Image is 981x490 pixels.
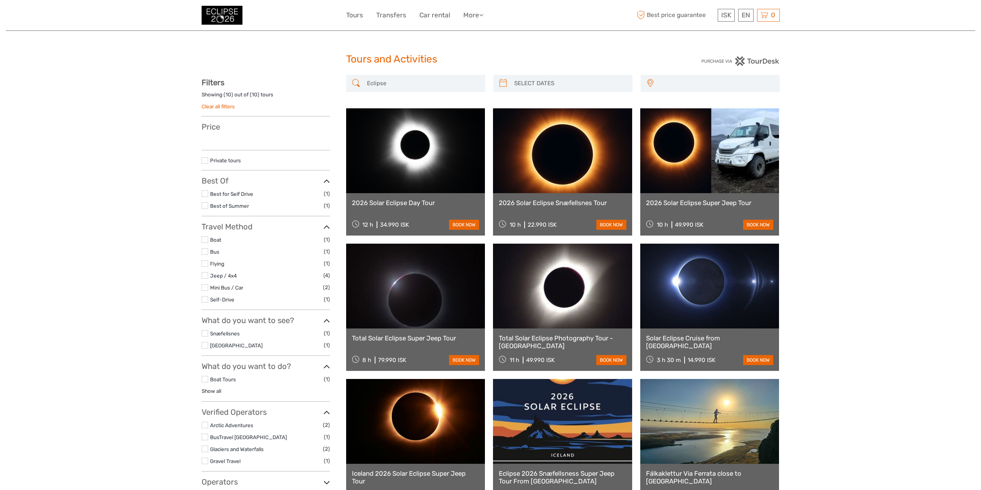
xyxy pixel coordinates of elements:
[210,434,287,440] a: BusTravel [GEOGRAPHIC_DATA]
[380,221,409,228] div: 34.990 ISK
[346,10,363,21] a: Tours
[526,357,555,364] div: 49.990 ISK
[499,199,626,207] a: 2026 Solar Eclipse Snæfellsnes Tour
[210,237,221,243] a: Boat
[738,9,754,22] div: EN
[202,222,330,231] h3: Travel Method
[210,191,253,197] a: Best for Self Drive
[463,10,483,21] a: More
[225,91,231,98] label: 10
[675,221,703,228] div: 49.990 ISK
[210,273,237,279] a: Jeep / 4x4
[324,247,330,256] span: (1)
[324,295,330,304] span: (1)
[202,407,330,417] h3: Verified Operators
[510,221,521,228] span: 10 h
[770,11,776,19] span: 0
[362,221,373,228] span: 12 h
[596,355,626,365] a: book now
[324,329,330,338] span: (1)
[323,445,330,453] span: (2)
[323,283,330,292] span: (2)
[352,334,480,342] a: Total Solar Eclipse Super Jeep Tour
[324,375,330,384] span: (1)
[210,330,240,337] a: Snæfellsnes
[646,199,774,207] a: 2026 Solar Eclipse Super Jeep Tour
[701,56,779,66] img: PurchaseViaTourDesk.png
[202,6,242,25] img: 3312-44506bfc-dc02-416d-ac4c-c65cb0cf8db4_logo_small.jpg
[596,220,626,230] a: book now
[323,271,330,280] span: (4)
[352,470,480,485] a: Iceland 2026 Solar Eclipse Super Jeep Tour
[210,422,253,428] a: Arctic Adventures
[324,433,330,441] span: (1)
[449,220,479,230] a: book now
[323,421,330,429] span: (2)
[210,261,224,267] a: Flying
[210,342,262,349] a: [GEOGRAPHIC_DATA]
[324,201,330,210] span: (1)
[210,296,234,303] a: Self-Drive
[721,11,731,19] span: ISK
[364,77,481,90] input: SEARCH
[499,334,626,350] a: Total Solar Eclipse Photography Tour - [GEOGRAPHIC_DATA]
[362,357,371,364] span: 8 h
[252,91,257,98] label: 10
[646,334,774,350] a: Solar Eclipse Cruise from [GEOGRAPHIC_DATA]
[376,10,406,21] a: Transfers
[210,376,236,382] a: Boat Tours
[528,221,557,228] div: 22.990 ISK
[210,285,243,291] a: Mini Bus / Car
[449,355,479,365] a: book now
[419,10,450,21] a: Car rental
[202,122,330,131] h3: Price
[657,357,681,364] span: 3 h 30 m
[202,176,330,185] h3: Best Of
[743,220,773,230] a: book now
[352,199,480,207] a: 2026 Solar Eclipse Day Tour
[499,470,626,485] a: Eclipse 2026 Snæfellsness Super Jeep Tour From [GEOGRAPHIC_DATA]
[657,221,668,228] span: 10 h
[324,189,330,198] span: (1)
[324,341,330,350] span: (1)
[202,362,330,371] h3: What do you want to do?
[202,103,235,109] a: Clear all filters
[210,249,219,255] a: Bus
[743,355,773,365] a: book now
[635,9,716,22] span: Best price guarantee
[210,458,241,464] a: Gravel Travel
[646,470,774,485] a: Fálkaklettur Via Ferrata close to [GEOGRAPHIC_DATA]
[324,456,330,465] span: (1)
[511,77,629,90] input: SELECT DATES
[210,157,241,163] a: Private tours
[324,235,330,244] span: (1)
[324,259,330,268] span: (1)
[202,388,221,394] a: Show all
[688,357,715,364] div: 14.990 ISK
[510,357,519,364] span: 11 h
[210,446,264,452] a: Glaciers and Waterfalls
[210,203,249,209] a: Best of Summer
[202,316,330,325] h3: What do you want to see?
[378,357,406,364] div: 79.990 ISK
[346,53,635,66] h1: Tours and Activities
[202,477,330,487] h3: Operators
[202,91,330,103] div: Showing ( ) out of ( ) tours
[202,78,224,87] strong: Filters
